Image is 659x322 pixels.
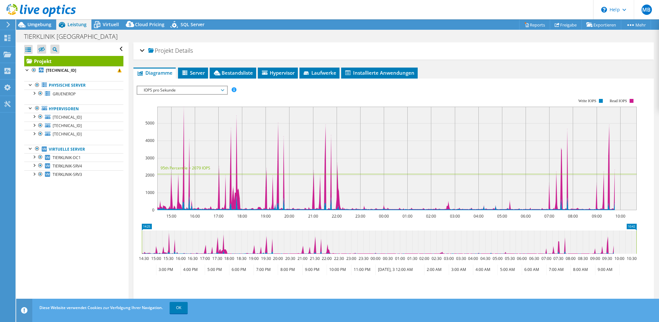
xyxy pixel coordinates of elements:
text: Write IOPS [578,99,596,103]
span: MB [642,5,652,15]
text: 5000 [145,120,154,126]
span: Virtuell [103,21,119,27]
text: 16:30 [188,256,198,261]
a: Projekt [24,56,123,66]
text: 95th Percentile = 2079 IOPS [161,165,210,171]
text: 06:30 [529,256,539,261]
text: 3000 [145,155,154,161]
text: 05:30 [505,256,515,261]
text: 10:00 [615,213,625,219]
text: 18:00 [224,256,234,261]
a: GRUENEROP [24,90,123,98]
text: 22:30 [334,256,344,261]
text: 05:00 [493,256,503,261]
text: 03:30 [456,256,466,261]
text: 17:00 [214,213,224,219]
span: IOPS pro Sekunde [141,86,224,94]
span: Leistung [68,21,87,27]
a: TIERKLINIK-SRV4 [24,162,123,170]
span: Diagramme [137,70,173,76]
text: 10:30 [627,256,637,261]
span: [TECHNICAL_ID] [53,114,82,120]
text: 04:00 [468,256,478,261]
h1: TIERKLINIK [GEOGRAPHIC_DATA] [21,33,128,40]
span: Details [175,47,193,54]
text: 15:30 [163,256,173,261]
text: 22:00 [322,256,332,261]
text: 17:30 [212,256,222,261]
a: Virtuelle Server [24,145,123,153]
text: 15:00 [151,256,161,261]
text: 21:00 [308,213,318,219]
text: 06:00 [521,213,531,219]
text: 20:30 [285,256,295,261]
text: 16:00 [190,213,200,219]
text: 07:00 [541,256,551,261]
text: 20:00 [273,256,283,261]
span: Umgebung [27,21,51,27]
text: 09:30 [602,256,612,261]
text: 16:00 [176,256,186,261]
text: 07:30 [553,256,563,261]
text: 19:30 [261,256,271,261]
text: 06:00 [517,256,527,261]
a: [TECHNICAL_ID] [24,130,123,138]
a: [TECHNICAL_ID] [24,122,123,130]
text: 21:00 [298,256,308,261]
span: Hypervisor [261,70,295,76]
span: TIERKLINIK-DC1 [53,155,81,160]
text: 05:00 [497,213,507,219]
text: 00:00 [371,256,381,261]
span: Laufwerke [303,70,336,76]
text: 03:00 [444,256,454,261]
text: 09:00 [592,213,602,219]
text: 18:00 [237,213,247,219]
text: 04:00 [474,213,484,219]
span: Projekt [148,48,173,54]
text: 19:00 [249,256,259,261]
text: 23:00 [355,213,365,219]
text: 14:30 [139,256,149,261]
a: Reports [519,20,550,30]
text: 08:30 [578,256,588,261]
span: Diese Website verwendet Cookies zur Verfolgung Ihrer Navigation. [39,305,163,310]
a: [TECHNICAL_ID] [24,66,123,75]
a: TIERKLINIK-DC1 [24,153,123,162]
a: OK [170,302,188,314]
span: GRUENEROP [53,91,76,97]
span: Server [181,70,205,76]
text: 20:00 [284,213,294,219]
a: Exportieren [581,20,621,30]
a: Physische Server [24,81,123,90]
a: [TECHNICAL_ID] [24,113,123,121]
text: 04:30 [480,256,490,261]
text: 08:00 [568,213,578,219]
text: 21:30 [310,256,320,261]
b: [TECHNICAL_ID] [46,68,76,73]
text: 00:30 [383,256,393,261]
text: 02:00 [426,213,436,219]
a: Hypervisoren [24,104,123,113]
a: Freigabe [550,20,582,30]
text: 0 [152,207,154,213]
text: 08:00 [566,256,576,261]
span: [TECHNICAL_ID] [53,123,82,128]
text: 01:30 [407,256,417,261]
text: 01:00 [395,256,405,261]
text: 22:00 [332,213,342,219]
text: 02:30 [432,256,442,261]
text: 15:00 [166,213,176,219]
span: Installierte Anwendungen [344,70,414,76]
span: SQL Server [181,21,204,27]
svg: \n [601,7,607,13]
text: 01:00 [403,213,413,219]
text: 2000 [145,172,154,178]
text: 09:00 [590,256,600,261]
span: Cloud Pricing [135,21,164,27]
text: 18:30 [236,256,246,261]
span: TIERKLINIK-SRV4 [53,163,82,169]
text: 10:00 [614,256,624,261]
text: 03:00 [450,213,460,219]
text: 00:00 [379,213,389,219]
span: TIERKLINIK-SRV3 [53,172,82,177]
